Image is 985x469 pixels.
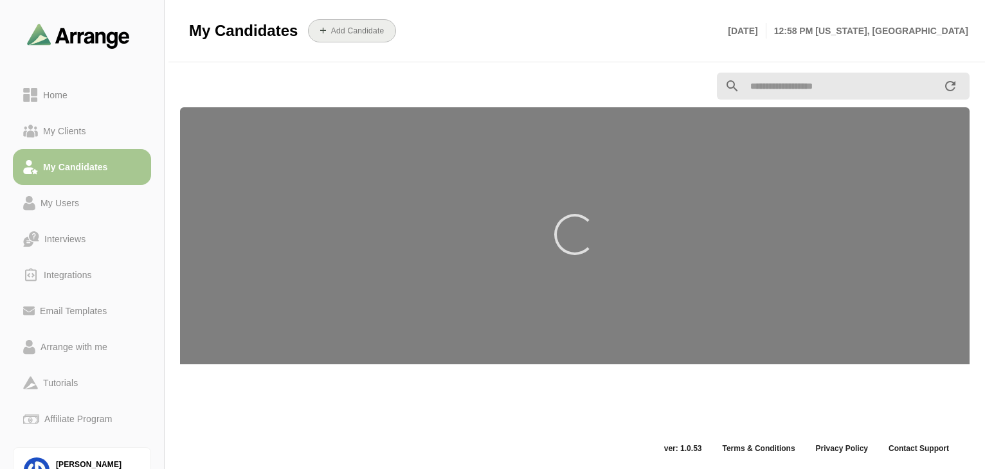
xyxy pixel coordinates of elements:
i: appended action [943,78,958,94]
a: My Users [13,185,151,221]
a: Contact Support [878,443,959,454]
div: My Users [35,195,84,211]
div: Email Templates [35,303,112,319]
a: Integrations [13,257,151,293]
div: Arrange with me [35,339,113,355]
b: Add Candidate [330,26,384,35]
span: My Candidates [189,21,298,40]
p: [DATE] [728,23,766,39]
div: Home [38,87,73,103]
div: Interviews [39,231,91,247]
a: Email Templates [13,293,151,329]
div: Integrations [39,267,97,283]
button: Add Candidate [308,19,396,42]
a: Privacy Policy [806,443,878,454]
a: Affiliate Program [13,401,151,437]
div: Tutorials [38,375,83,391]
a: Arrange with me [13,329,151,365]
div: My Clients [38,123,91,139]
p: 12:58 PM [US_STATE], [GEOGRAPHIC_DATA] [766,23,968,39]
a: Interviews [13,221,151,257]
a: Terms & Conditions [712,443,805,454]
img: arrangeai-name-small-logo.4d2b8aee.svg [27,23,130,48]
span: ver: 1.0.53 [654,443,712,454]
a: My Clients [13,113,151,149]
a: Tutorials [13,365,151,401]
div: Affiliate Program [39,411,117,427]
a: My Candidates [13,149,151,185]
div: My Candidates [38,159,113,175]
a: Home [13,77,151,113]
